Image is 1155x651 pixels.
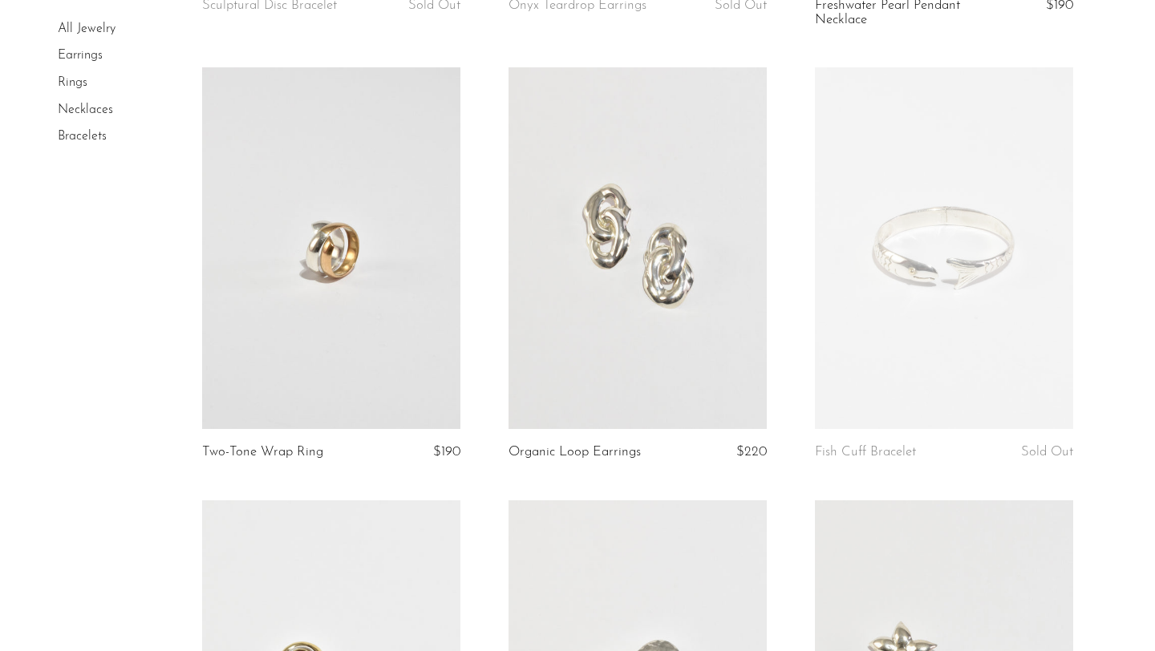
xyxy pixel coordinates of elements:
[433,445,460,459] span: $190
[58,50,103,63] a: Earrings
[736,445,767,459] span: $220
[58,103,113,116] a: Necklaces
[202,445,323,459] a: Two-Tone Wrap Ring
[509,445,641,459] a: Organic Loop Earrings
[58,76,87,89] a: Rings
[58,22,115,35] a: All Jewelry
[815,445,916,459] a: Fish Cuff Bracelet
[58,130,107,143] a: Bracelets
[1021,445,1073,459] span: Sold Out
